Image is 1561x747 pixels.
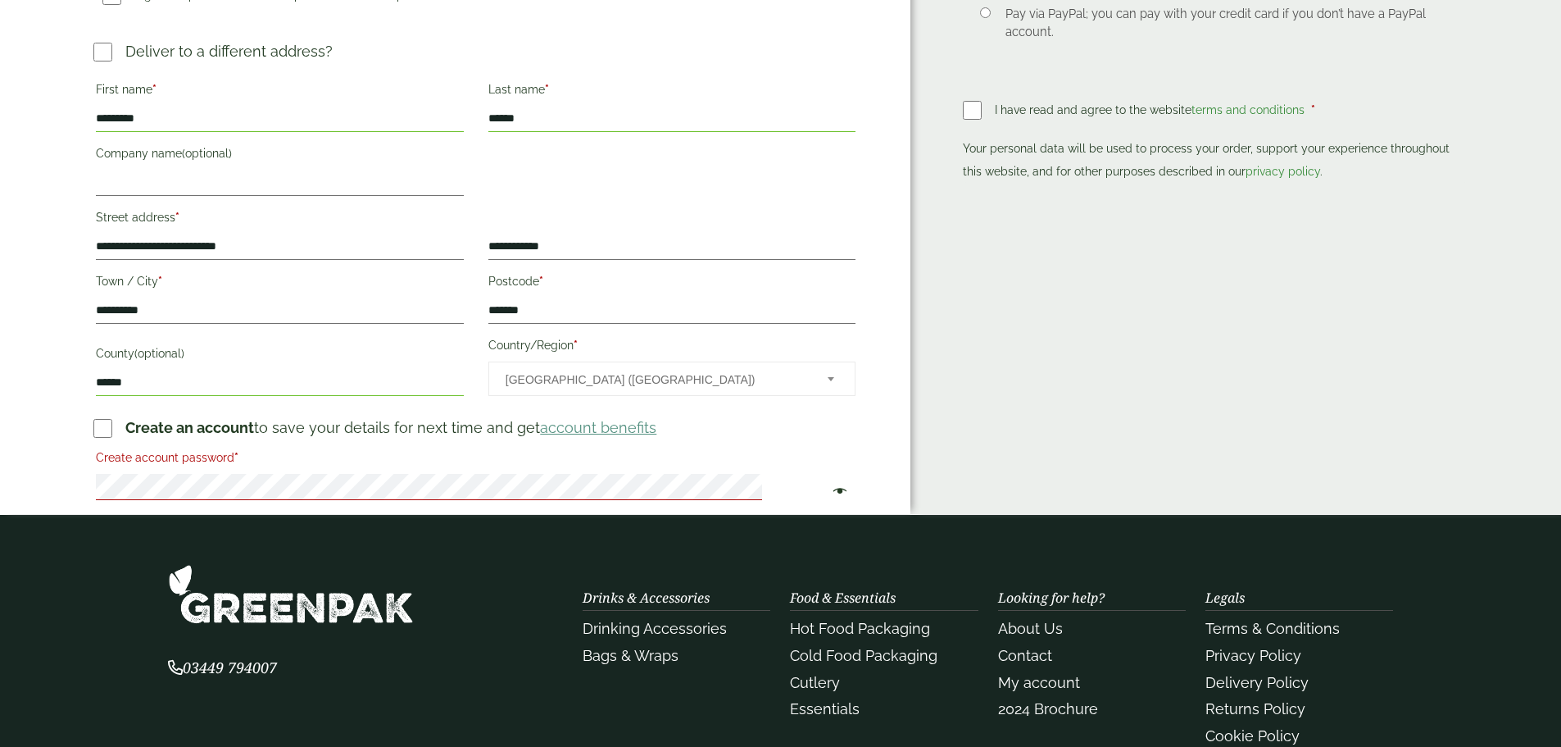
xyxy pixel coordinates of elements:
[125,40,333,62] p: Deliver to a different address?
[540,419,656,436] a: account benefits
[790,647,937,664] a: Cold Food Packaging
[96,270,463,298] label: Town / City
[1191,103,1305,116] a: terms and conditions
[125,417,656,439] p: to save your details for next time and get
[998,674,1080,691] a: My account
[158,275,162,288] abbr: required
[182,147,232,160] span: (optional)
[998,647,1052,664] a: Contact
[168,658,277,677] span: 03449 794007
[134,347,184,360] span: (optional)
[488,78,855,106] label: Last name
[1246,165,1320,178] a: privacy policy
[998,620,1063,637] a: About Us
[963,188,1467,233] iframe: PayPal
[995,103,1308,116] span: I have read and agree to the website
[506,362,805,397] span: United Kingdom (UK)
[96,342,463,370] label: County
[583,620,727,637] a: Drinking Accessories
[96,142,463,170] label: Company name
[1205,674,1309,691] a: Delivery Policy
[1311,103,1315,116] abbr: required
[583,647,678,664] a: Bags & Wraps
[1205,620,1340,637] a: Terms & Conditions
[168,564,414,624] img: GreenPak Supplies
[152,83,157,96] abbr: required
[1205,647,1301,664] a: Privacy Policy
[545,83,549,96] abbr: required
[998,700,1098,717] a: 2024 Brochure
[574,339,578,352] abbr: required
[488,362,855,396] span: Country/Region
[168,661,277,676] a: 03449 794007
[488,270,855,298] label: Postcode
[539,275,543,288] abbr: required
[96,446,855,474] label: Create account password
[488,334,855,362] label: Country/Region
[1205,727,1300,745] a: Cookie Policy
[234,451,238,464] abbr: required
[1205,700,1305,717] a: Returns Policy
[125,419,254,436] strong: Create an account
[790,620,930,637] a: Hot Food Packaging
[96,206,463,234] label: Street address
[1005,5,1442,41] p: Pay via PayPal; you can pay with your credit card if you don’t have a PayPal account.
[963,137,1467,183] p: Your personal data will be used to process your order, support your experience throughout this we...
[175,211,179,224] abbr: required
[790,700,860,717] a: Essentials
[790,674,840,691] a: Cutlery
[96,78,463,106] label: First name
